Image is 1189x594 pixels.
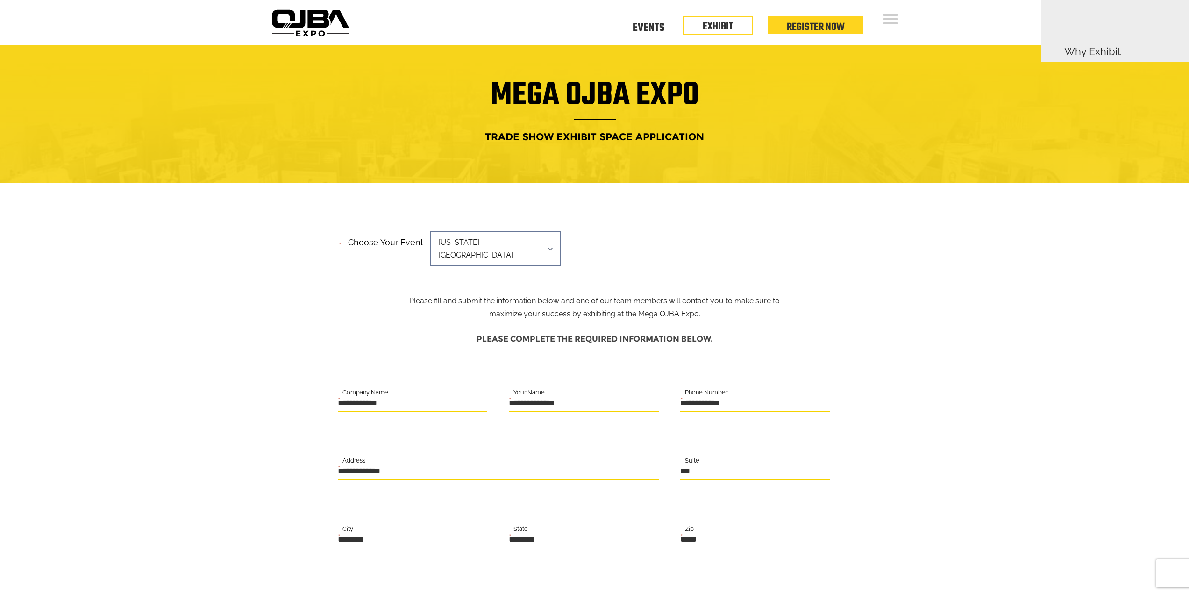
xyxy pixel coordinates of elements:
label: State [513,524,528,534]
h1: Mega OJBA Expo [275,82,915,120]
h4: Please complete the required information below. [338,330,852,348]
label: Choose your event [342,229,423,250]
span: [US_STATE][GEOGRAPHIC_DATA] [430,231,561,266]
h4: Trade Show Exhibit Space Application [275,128,915,145]
a: EXHIBIT [703,19,733,35]
a: Register Now [787,19,845,35]
label: Zip [685,524,694,534]
label: Address [342,456,365,466]
label: Company Name [342,387,388,398]
label: Your Name [513,387,545,398]
p: Please fill and submit the information below and one of our team members will contact you to make... [402,235,787,321]
label: Suite [685,456,699,466]
label: City [342,524,353,534]
label: Phone Number [685,387,727,398]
